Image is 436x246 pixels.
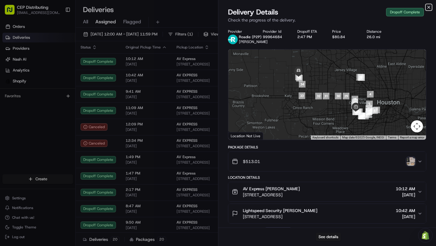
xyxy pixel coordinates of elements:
[60,150,73,155] span: Pylon
[396,208,415,214] span: 10:42 AM
[358,112,365,119] div: 21
[351,102,358,109] div: 26
[265,227,292,234] button: Add Event
[54,110,66,115] span: [DATE]
[407,157,415,166] img: photo_proof_of_delivery image
[297,35,322,39] div: 2:47 PM
[243,208,317,214] span: Lightspeed Security [PERSON_NAME]
[371,107,378,114] div: 8
[332,35,357,39] div: $80.84
[228,182,426,201] button: AV Express [PERSON_NAME][STREET_ADDRESS]10:12 AM[DATE]
[228,175,426,180] div: Location Details
[228,204,426,223] button: Lightspeed Security [PERSON_NAME][STREET_ADDRESS]10:42 AM[DATE]
[230,132,250,140] a: Open this area in Google Maps (opens a new window)
[295,74,302,80] div: 36
[243,192,300,198] span: [STREET_ADDRESS]
[411,120,423,132] button: Map camera controls
[243,158,260,165] span: $513.01
[366,101,373,107] div: 5
[243,186,300,192] span: AV Express [PERSON_NAME]
[299,92,305,99] div: 33
[365,108,372,115] div: 15
[396,192,415,198] span: [DATE]
[16,39,100,45] input: Clear
[297,29,322,34] div: Dropoff ETA
[51,136,56,141] div: 💻
[230,132,250,140] img: Google
[358,74,365,81] div: 2
[6,105,16,114] img: Dennis Smirnov
[43,150,73,155] a: Powered byPylon
[373,107,380,113] div: 7
[396,186,415,192] span: 10:12 AM
[332,29,357,34] div: Price
[6,88,16,98] img: Grace Nketiah
[12,94,17,99] img: 1736555255976-a54dd68f-1ca7-489b-9aae-adbdc363a1c4
[228,17,426,23] p: Check the progress of the delivery.
[103,60,110,67] button: Start new chat
[367,35,392,39] div: 26.0 mi
[367,107,374,114] div: 9
[352,96,358,102] div: 28
[343,93,349,99] div: 29
[228,29,253,34] div: Provider
[352,99,358,106] div: 27
[57,135,97,141] span: API Documentation
[396,214,415,220] span: [DATE]
[228,152,426,171] button: $513.01photo_proof_of_delivery image
[94,78,110,85] button: See all
[356,108,363,115] div: 22
[365,111,372,118] div: 16
[6,79,41,84] div: Past conversations
[228,145,426,150] div: Package Details
[312,135,339,140] button: Keyboard shortcuts
[342,136,384,139] span: Map data ©2025 Google, INEGI
[362,113,369,119] div: 17
[299,81,306,88] div: 34
[400,136,424,139] a: Report a map error
[228,35,238,44] img: roadie-logo-v2.jpg
[27,64,83,69] div: We're available if you need us!
[6,6,18,18] img: Nash
[12,135,46,141] span: Knowledge Base
[358,113,365,119] div: 20
[228,7,278,17] span: Delivery Details
[335,93,342,99] div: 30
[365,105,372,112] div: 6
[316,233,341,241] button: See details
[315,93,322,99] div: 32
[296,75,303,81] div: 35
[358,74,365,81] div: 1
[50,110,52,115] span: •
[367,29,392,34] div: Distance
[27,58,99,64] div: Start new chat
[355,108,362,115] div: 23
[323,93,329,99] div: 31
[239,35,262,39] span: Roadie (P2P)
[19,94,49,99] span: [PERSON_NAME]
[352,108,359,115] div: 25
[228,132,263,140] div: Location Not Live
[49,133,100,144] a: 💻API Documentation
[366,108,372,115] div: 14
[263,29,288,34] div: Provider Id
[6,58,17,69] img: 1736555255976-a54dd68f-1ca7-489b-9aae-adbdc363a1c4
[388,136,396,139] a: Terms (opens in new tab)
[356,74,363,81] div: 3
[239,39,268,44] span: [PERSON_NAME]
[6,24,110,34] p: Welcome 👋
[13,58,24,69] img: 8571987876998_91fb9ceb93ad5c398215_72.jpg
[6,136,11,141] div: 📗
[243,214,317,220] span: [STREET_ADDRESS]
[19,110,49,115] span: [PERSON_NAME]
[4,133,49,144] a: 📗Knowledge Base
[50,94,52,99] span: •
[263,35,282,39] button: 99964684
[54,94,66,99] span: [DATE]
[367,91,374,98] div: 4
